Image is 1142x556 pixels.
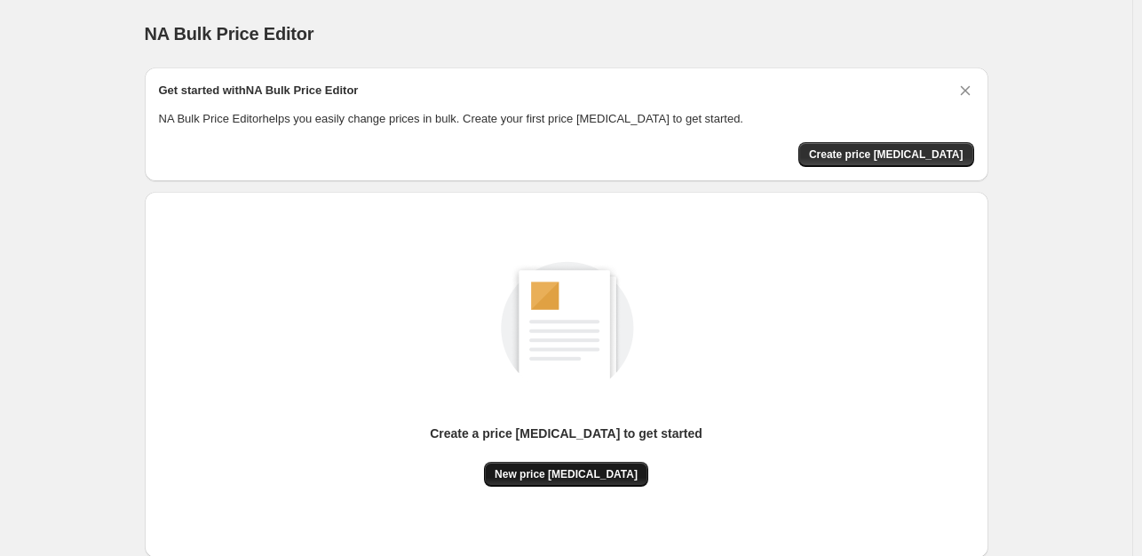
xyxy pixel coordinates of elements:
[430,425,702,442] p: Create a price [MEDICAL_DATA] to get started
[159,82,359,99] h2: Get started with NA Bulk Price Editor
[484,462,648,487] button: New price [MEDICAL_DATA]
[798,142,974,167] button: Create price change job
[159,110,974,128] p: NA Bulk Price Editor helps you easily change prices in bulk. Create your first price [MEDICAL_DAT...
[956,82,974,99] button: Dismiss card
[145,24,314,44] span: NA Bulk Price Editor
[495,467,638,481] span: New price [MEDICAL_DATA]
[809,147,964,162] span: Create price [MEDICAL_DATA]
